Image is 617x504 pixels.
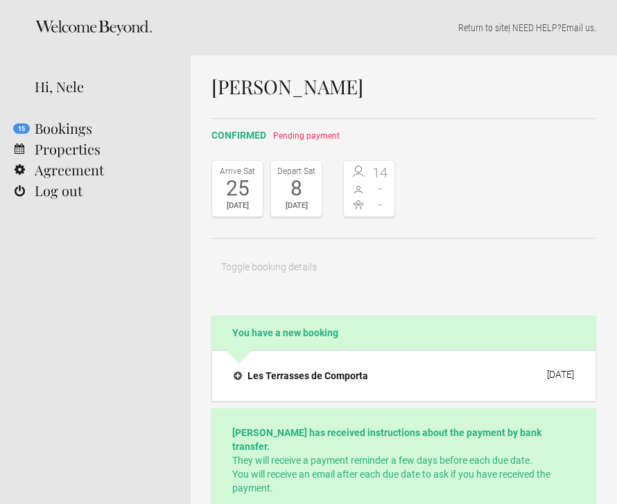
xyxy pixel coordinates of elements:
div: Depart Sat [275,164,318,178]
a: Email us [562,22,594,33]
h1: [PERSON_NAME] [211,76,596,97]
div: [DATE] [275,199,318,213]
span: Pending payment [273,131,340,141]
h2: confirmed [211,128,596,143]
div: 25 [216,178,259,199]
span: - [370,198,392,211]
a: Return to site [458,22,508,33]
div: 8 [275,178,318,199]
button: Les Terrasses de Comporta [DATE] [223,361,585,390]
span: - [370,182,392,195]
h2: You have a new booking [211,315,596,350]
div: [DATE] [547,369,574,380]
div: [DATE] [216,199,259,213]
h4: Les Terrasses de Comporta [234,369,368,383]
div: Hi, Nele [35,76,170,97]
span: 14 [370,166,392,180]
p: | NEED HELP? . [211,21,596,35]
p: They will receive a payment reminder a few days before each due date. You will receive an email a... [232,426,575,495]
button: Toggle booking details [211,253,327,281]
strong: [PERSON_NAME] has received instructions about the payment by bank transfer. [232,427,541,452]
div: Arrive Sat [216,164,259,178]
flynt-notification-badge: 15 [13,123,30,134]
